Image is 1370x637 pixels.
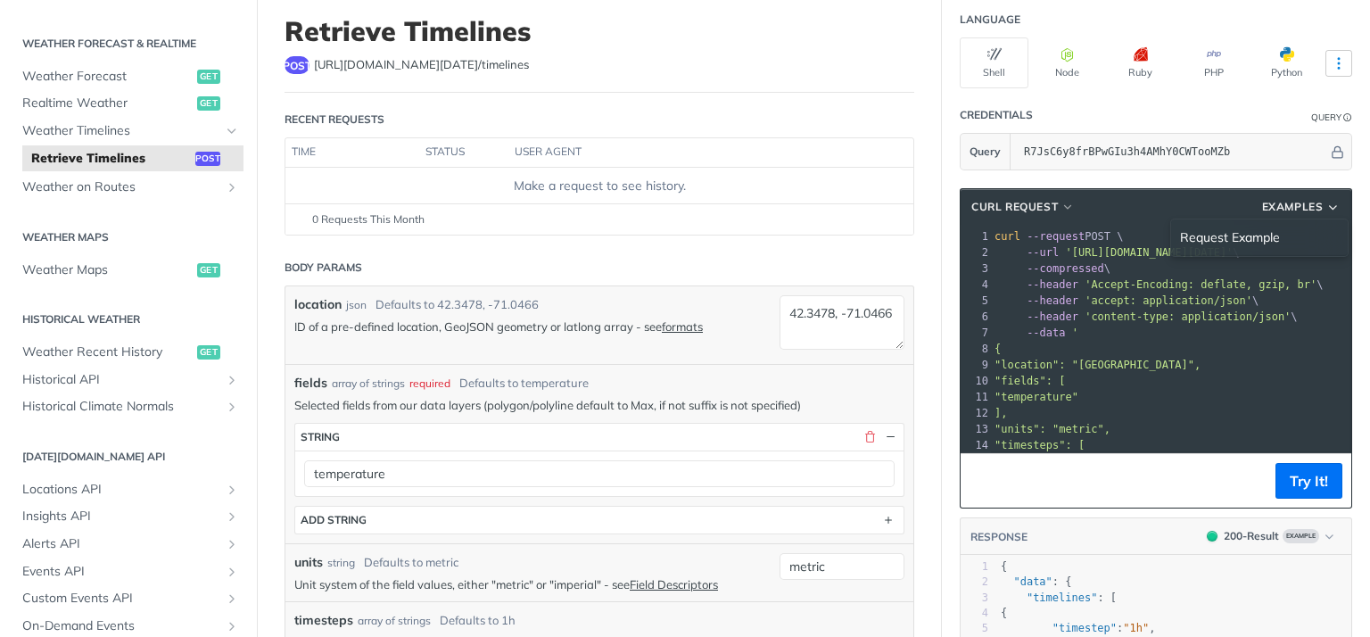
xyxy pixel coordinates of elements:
[1179,37,1248,88] button: PHP
[376,296,539,314] div: Defaults to 42.3478, -71.0466
[994,262,1110,275] span: \
[965,198,1081,216] button: cURL Request
[1325,50,1352,77] button: More Languages
[358,613,431,629] div: array of strings
[1027,262,1104,275] span: --compressed
[994,310,1298,323] span: \
[197,345,220,360] span: get
[961,134,1011,170] button: Query
[13,503,243,530] a: Insights APIShow subpages for Insights API
[225,180,239,194] button: Show subpages for Weather on Routes
[961,591,988,606] div: 3
[1027,310,1078,323] span: --header
[1027,278,1078,291] span: --header
[294,295,342,314] label: location
[31,150,191,168] span: Retrieve Timelines
[961,277,991,293] div: 4
[970,528,1028,546] button: RESPONSE
[285,138,419,167] th: time
[960,37,1028,88] button: Shell
[862,429,878,445] button: Delete
[961,405,991,421] div: 12
[994,230,1020,243] span: curl
[961,228,991,244] div: 1
[22,95,193,112] span: Realtime Weather
[364,554,458,572] div: Defaults to metric
[225,124,239,138] button: Hide subpages for Weather Timelines
[1015,134,1328,170] input: apikey
[13,257,243,284] a: Weather Mapsget
[994,343,1001,355] span: {
[419,138,508,167] th: status
[970,144,1001,160] span: Query
[1033,37,1102,88] button: Node
[301,430,340,443] div: string
[301,513,367,526] div: ADD string
[285,112,384,128] div: Recent Requests
[225,400,239,414] button: Show subpages for Historical Climate Normals
[13,367,243,393] a: Historical APIShow subpages for Historical API
[285,260,362,276] div: Body Params
[961,559,988,575] div: 1
[1027,327,1065,339] span: --data
[294,576,771,592] p: Unit system of the field values, either "metric" or "imperial" - see
[225,619,239,633] button: Show subpages for On-Demand Events
[22,563,220,581] span: Events API
[961,293,991,309] div: 5
[1027,294,1078,307] span: --header
[961,421,991,437] div: 13
[225,509,239,524] button: Show subpages for Insights API
[994,407,1007,419] span: ],
[22,178,220,196] span: Weather on Routes
[1027,246,1059,259] span: --url
[961,621,988,636] div: 5
[994,246,1240,259] span: \
[1085,278,1316,291] span: 'Accept-Encoding: deflate, gzip, br'
[13,229,243,245] h2: Weather Maps
[22,617,220,635] span: On-Demand Events
[294,611,353,630] span: timesteps
[459,375,589,393] div: Defaults to temperature
[197,96,220,111] span: get
[1106,37,1175,88] button: Ruby
[1123,622,1149,634] span: "1h"
[285,15,914,47] h1: Retrieve Timelines
[225,483,239,497] button: Show subpages for Locations API
[295,507,904,534] button: ADD string
[961,357,991,373] div: 9
[960,12,1020,28] div: Language
[961,575,988,590] div: 2
[312,211,425,227] span: 0 Requests This Month
[1001,591,1117,604] span: : [
[294,318,771,335] p: ID of a pre-defined location, GeoJSON geometry or latlong array - see
[1328,143,1347,161] button: Hide
[970,467,994,494] button: Copy to clipboard
[961,606,988,621] div: 4
[971,199,1058,215] span: cURL Request
[994,375,1065,387] span: "fields": [
[1252,37,1321,88] button: Python
[22,122,220,140] span: Weather Timelines
[22,343,193,361] span: Weather Recent History
[961,437,991,453] div: 14
[22,508,220,525] span: Insights API
[13,339,243,366] a: Weather Recent Historyget
[994,278,1323,291] span: \
[409,376,450,392] div: required
[961,325,991,341] div: 7
[13,90,243,117] a: Realtime Weatherget
[1343,113,1352,122] i: Information
[994,391,1078,403] span: "temperature"
[197,70,220,84] span: get
[295,424,904,451] button: string
[225,537,239,551] button: Show subpages for Alerts API
[1001,607,1007,619] span: {
[13,531,243,558] a: Alerts APIShow subpages for Alerts API
[780,295,904,350] textarea: 42.3478, -71.0466
[13,63,243,90] a: Weather Forecastget
[1224,528,1279,544] div: 200 - Result
[961,309,991,325] div: 6
[1085,294,1252,307] span: 'accept: application/json'
[1027,230,1085,243] span: --request
[1283,529,1319,543] span: Example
